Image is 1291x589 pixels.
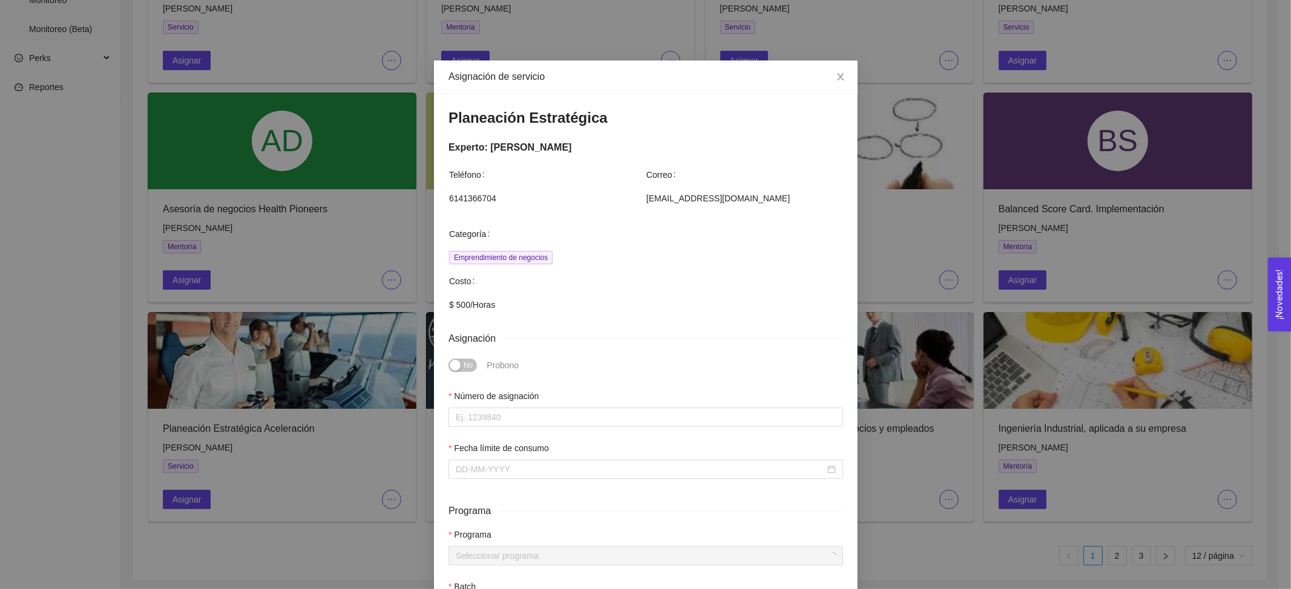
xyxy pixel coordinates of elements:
div: Asignación de servicio [448,70,843,83]
button: Close [824,60,858,94]
span: Teléfono [449,168,490,181]
span: 6141366704 [449,192,645,205]
label: Programa [448,528,491,541]
span: loading [829,552,836,559]
span: $ 500 / Horas [449,298,843,311]
div: Experto: [PERSON_NAME] [448,140,843,155]
span: [EMAIL_ADDRESS][DOMAIN_NAME] [646,192,843,205]
span: Programa [448,503,501,518]
label: Número de asignación [448,389,539,403]
input: Fecha límite de consumo [456,463,825,476]
span: Emprendimiento de negocios [449,251,553,264]
h3: Planeación Estratégica [448,108,843,128]
label: Fecha límite de consumo [448,441,549,455]
span: close [836,72,846,82]
span: Costo [449,275,479,288]
span: Probono [487,360,519,370]
span: Categoría [449,227,494,241]
span: No [464,359,473,372]
span: Correo [646,168,681,181]
span: Asignación [448,331,505,346]
button: Open Feedback Widget [1268,258,1291,331]
input: Número de asignación [448,408,843,427]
